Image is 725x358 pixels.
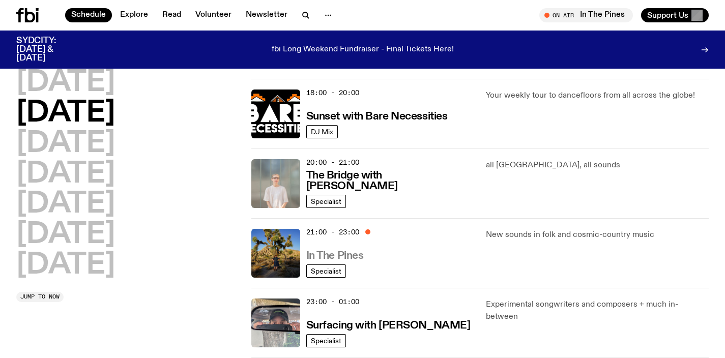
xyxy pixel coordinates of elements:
[311,267,341,275] span: Specialist
[114,8,154,22] a: Explore
[306,168,474,192] a: The Bridge with [PERSON_NAME]
[306,320,471,331] h3: Surfacing with [PERSON_NAME]
[311,128,333,136] span: DJ Mix
[65,8,112,22] a: Schedule
[20,294,60,300] span: Jump to now
[16,37,81,63] h3: SYDCITY: [DATE] & [DATE]
[251,229,300,278] img: Johanna stands in the middle distance amongst a desert scene with large cacti and trees. She is w...
[306,251,364,261] h3: In The Pines
[156,8,187,22] a: Read
[306,227,359,237] span: 21:00 - 23:00
[16,69,115,97] button: [DATE]
[16,251,115,280] button: [DATE]
[306,158,359,167] span: 20:00 - 21:00
[306,264,346,278] a: Specialist
[647,11,688,20] span: Support Us
[306,170,474,192] h3: The Bridge with [PERSON_NAME]
[16,99,115,128] button: [DATE]
[306,88,359,98] span: 18:00 - 20:00
[486,229,709,241] p: New sounds in folk and cosmic-country music
[306,334,346,347] a: Specialist
[306,249,364,261] a: In The Pines
[189,8,238,22] a: Volunteer
[306,111,448,122] h3: Sunset with Bare Necessities
[16,160,115,189] button: [DATE]
[251,89,300,138] img: Bare Necessities
[16,292,64,302] button: Jump to now
[251,159,300,208] img: Mara stands in front of a frosted glass wall wearing a cream coloured t-shirt and black glasses. ...
[311,198,341,205] span: Specialist
[306,109,448,122] a: Sunset with Bare Necessities
[539,8,633,22] button: On AirIn The Pines
[486,299,709,323] p: Experimental songwriters and composers + much in-between
[306,297,359,307] span: 23:00 - 01:00
[311,337,341,345] span: Specialist
[240,8,294,22] a: Newsletter
[16,221,115,249] button: [DATE]
[486,159,709,171] p: all [GEOGRAPHIC_DATA], all sounds
[272,45,454,54] p: fbi Long Weekend Fundraiser - Final Tickets Here!
[306,125,338,138] a: DJ Mix
[306,318,471,331] a: Surfacing with [PERSON_NAME]
[16,130,115,158] button: [DATE]
[486,89,709,102] p: Your weekly tour to dancefloors from all across the globe!
[16,190,115,219] button: [DATE]
[306,195,346,208] a: Specialist
[641,8,709,22] button: Support Us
